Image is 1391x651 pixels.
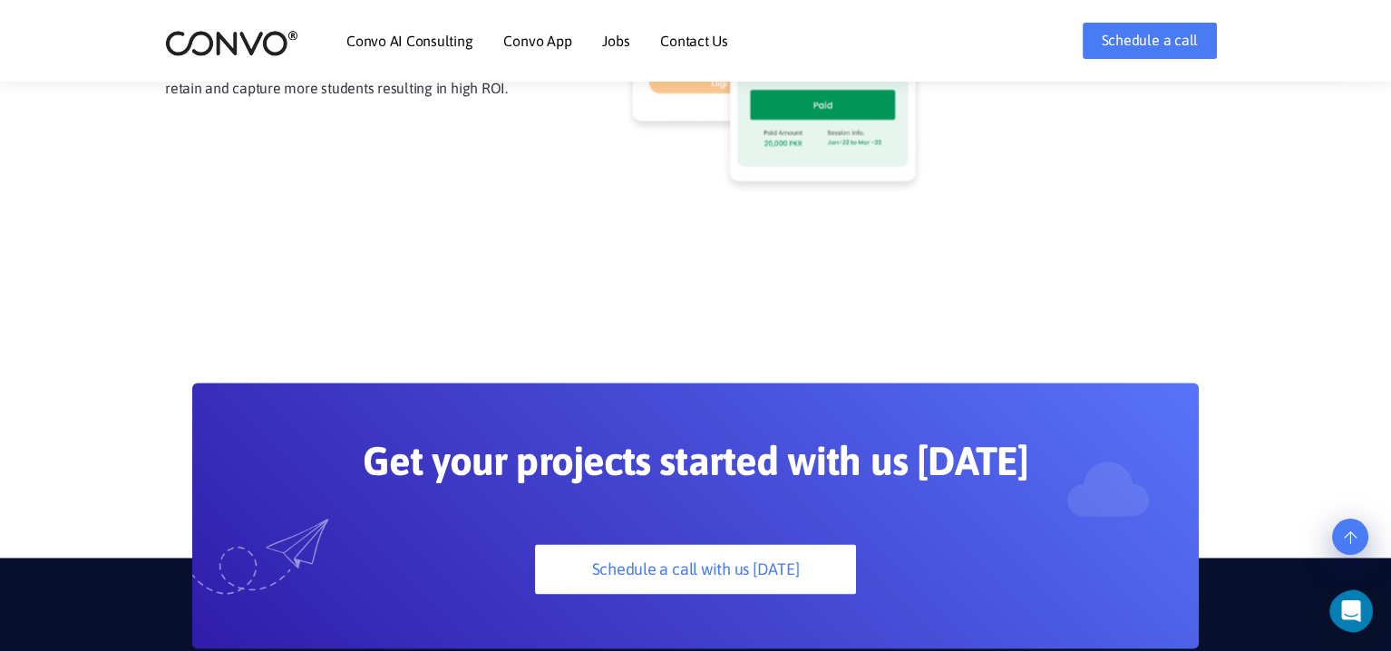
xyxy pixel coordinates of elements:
[1329,589,1386,633] iframe: Intercom live chat
[535,544,855,594] a: Schedule a call with us [DATE]
[278,437,1113,499] h2: Get your projects started with us [DATE]
[1083,23,1217,59] a: Schedule a call
[660,34,728,48] a: Contact Us
[503,34,571,48] a: Convo App
[346,34,472,48] a: Convo AI Consulting
[165,29,298,57] img: logo_2.png
[602,34,629,48] a: Jobs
